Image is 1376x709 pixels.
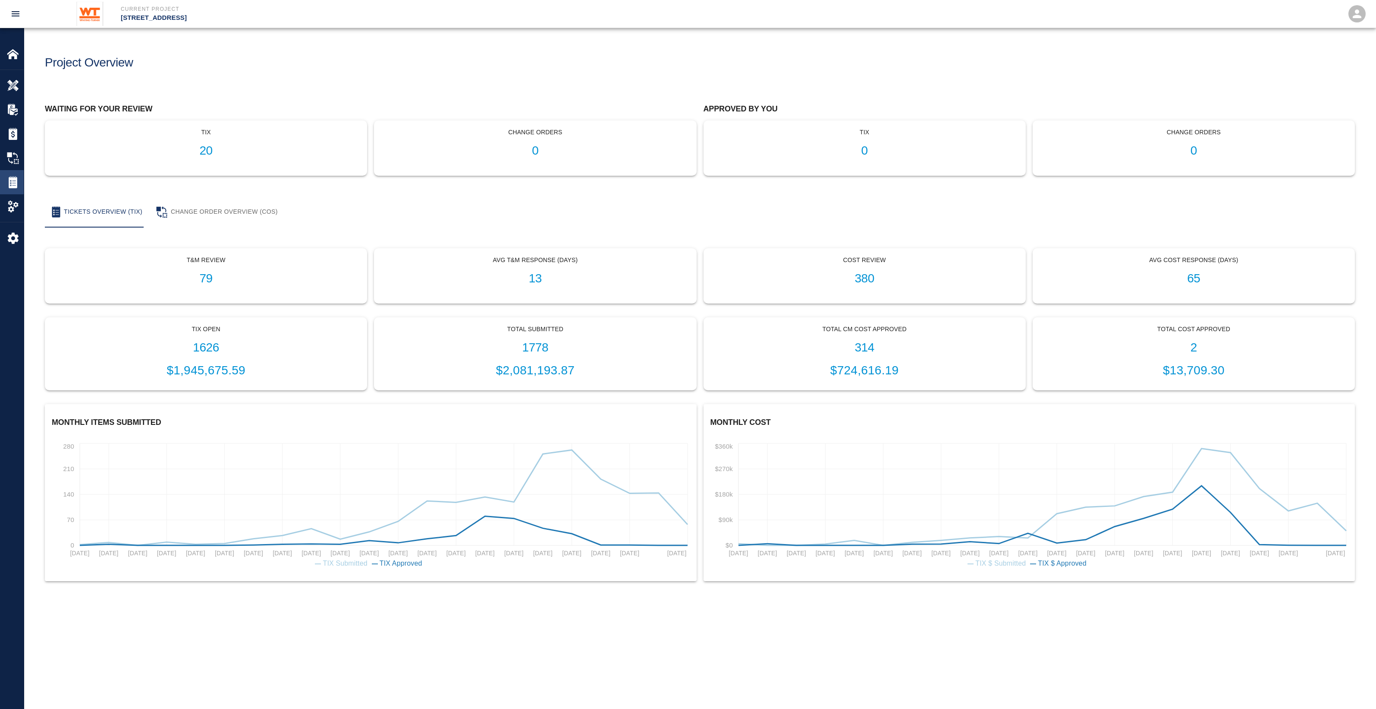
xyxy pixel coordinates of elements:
[215,550,234,557] tspan: [DATE]
[902,550,922,557] tspan: [DATE]
[70,550,90,557] tspan: [DATE]
[381,128,689,137] p: Change Orders
[323,560,367,567] span: TIX Submitted
[244,550,263,557] tspan: [DATE]
[1221,550,1240,557] tspan: [DATE]
[562,550,581,557] tspan: [DATE]
[815,550,835,557] tspan: [DATE]
[786,550,806,557] tspan: [DATE]
[5,3,26,24] button: open drawer
[711,144,1018,158] h1: 0
[960,550,980,557] tspan: [DATE]
[711,256,1018,265] p: Cost Review
[446,550,466,557] tspan: [DATE]
[389,550,408,557] tspan: [DATE]
[52,418,690,427] h2: Monthly Items Submitted
[330,550,350,557] tspan: [DATE]
[273,550,292,557] tspan: [DATE]
[381,341,689,355] h1: 1778
[844,550,864,557] tspan: [DATE]
[359,550,379,557] tspan: [DATE]
[381,361,689,380] p: $2,081,193.87
[157,550,176,557] tspan: [DATE]
[381,144,689,158] h1: 0
[1040,361,1348,380] p: $13,709.30
[1040,325,1348,334] p: Total Cost Approved
[67,516,74,523] tspan: 70
[504,550,524,557] tspan: [DATE]
[704,104,1355,114] h2: Approved by you
[381,325,689,334] p: Total Submitted
[52,272,360,286] h1: 79
[475,550,495,557] tspan: [DATE]
[1076,550,1095,557] tspan: [DATE]
[99,550,119,557] tspan: [DATE]
[45,56,133,70] h1: Project Overview
[52,128,360,137] p: tix
[1040,341,1348,355] h1: 2
[381,256,689,265] p: Avg T&M Response (Days)
[418,550,437,557] tspan: [DATE]
[52,144,360,158] h1: 20
[52,341,360,355] h1: 1626
[718,516,732,523] tspan: $90k
[715,442,733,449] tspan: $360k
[729,550,748,557] tspan: [DATE]
[711,325,1018,334] p: Total CM Cost Approved
[591,550,610,557] tspan: [DATE]
[667,550,687,557] tspan: [DATE]
[149,196,285,228] button: Change Order Overview (COS)
[715,491,733,498] tspan: $180k
[533,550,553,557] tspan: [DATE]
[711,128,1018,137] p: tix
[710,418,1348,427] h2: Monthly Cost
[45,104,697,114] h2: Waiting for your review
[726,541,733,549] tspan: $0
[1040,144,1348,158] h1: 0
[1333,668,1376,709] iframe: Chat Widget
[63,442,74,449] tspan: 280
[975,560,1026,567] span: TIX $ Submitted
[52,256,360,265] p: T&M Review
[63,465,74,472] tspan: 210
[302,550,321,557] tspan: [DATE]
[1134,550,1153,557] tspan: [DATE]
[380,560,422,567] span: TIX Approved
[989,550,1008,557] tspan: [DATE]
[1162,550,1182,557] tspan: [DATE]
[45,196,149,228] button: Tickets Overview (TIX)
[1040,256,1348,265] p: Avg Cost Response (Days)
[63,491,74,498] tspan: 140
[76,2,104,26] img: Whiting-Turner
[1279,550,1298,557] tspan: [DATE]
[1040,272,1348,286] h1: 65
[1326,550,1345,557] tspan: [DATE]
[52,361,360,380] p: $1,945,675.59
[1047,550,1066,557] tspan: [DATE]
[711,341,1018,355] h1: 314
[873,550,892,557] tspan: [DATE]
[381,272,689,286] h1: 13
[931,550,951,557] tspan: [DATE]
[186,550,205,557] tspan: [DATE]
[121,13,735,23] p: [STREET_ADDRESS]
[757,550,777,557] tspan: [DATE]
[1040,128,1348,137] p: Change Orders
[1105,550,1124,557] tspan: [DATE]
[711,361,1018,380] p: $724,616.19
[1038,560,1086,567] span: TIX $ Approved
[620,550,639,557] tspan: [DATE]
[128,550,148,557] tspan: [DATE]
[71,541,75,549] tspan: 0
[1192,550,1211,557] tspan: [DATE]
[715,465,733,472] tspan: $270k
[1250,550,1269,557] tspan: [DATE]
[121,5,735,13] p: Current Project
[711,272,1018,286] h1: 380
[52,325,360,334] p: Tix Open
[1018,550,1037,557] tspan: [DATE]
